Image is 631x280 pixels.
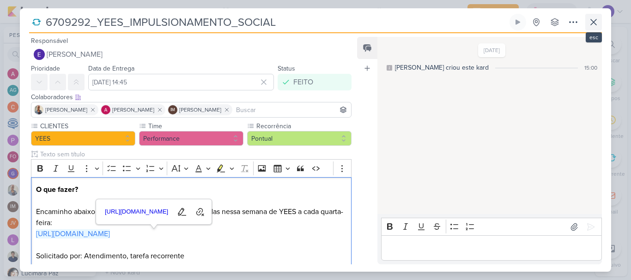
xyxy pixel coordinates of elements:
[278,74,352,90] button: FEITO
[39,121,135,131] label: CLIENTES
[584,64,597,72] div: 15:00
[36,229,110,238] a: [URL][DOMAIN_NAME]
[36,184,346,228] p: Encaminho abaixo as publicações a serem impulsionadas nessa semana de YEES a cada quarta-feira:
[36,250,346,262] p: Solicitado por: Atendimento, tarefa recorrente
[36,185,78,194] strong: O que fazer?
[31,131,135,146] button: YEES
[247,131,352,146] button: Pontual
[179,106,221,114] span: [PERSON_NAME]
[88,74,274,90] input: Select a date
[101,105,110,114] img: Alessandra Gomes
[38,149,352,159] input: Texto sem título
[278,65,295,72] label: Status
[31,92,352,102] div: Colaboradores
[255,121,352,131] label: Recorrência
[293,77,313,88] div: FEITO
[168,105,177,114] div: Isabella Machado Guimarães
[170,108,175,113] p: IM
[88,65,134,72] label: Data de Entrega
[31,177,352,269] div: Editor editing area: main
[514,18,522,26] div: Ligar relógio
[586,32,602,42] div: esc
[139,131,243,146] button: Performance
[31,37,68,45] label: Responsável
[395,63,489,72] div: [PERSON_NAME] criou este kard
[381,235,602,261] div: Editor editing area: main
[34,49,45,60] img: Eduardo Quaresma
[31,65,60,72] label: Prioridade
[45,106,87,114] span: [PERSON_NAME]
[381,218,602,236] div: Editor toolbar
[234,104,349,115] input: Buscar
[147,121,243,131] label: Time
[43,14,508,30] input: Kard Sem Título
[31,46,352,63] button: [PERSON_NAME]
[112,106,154,114] span: [PERSON_NAME]
[102,205,172,219] a: [URL][DOMAIN_NAME]
[47,49,103,60] span: [PERSON_NAME]
[34,105,43,114] img: Iara Santos
[31,159,352,177] div: Editor toolbar
[102,206,171,217] span: [URL][DOMAIN_NAME]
